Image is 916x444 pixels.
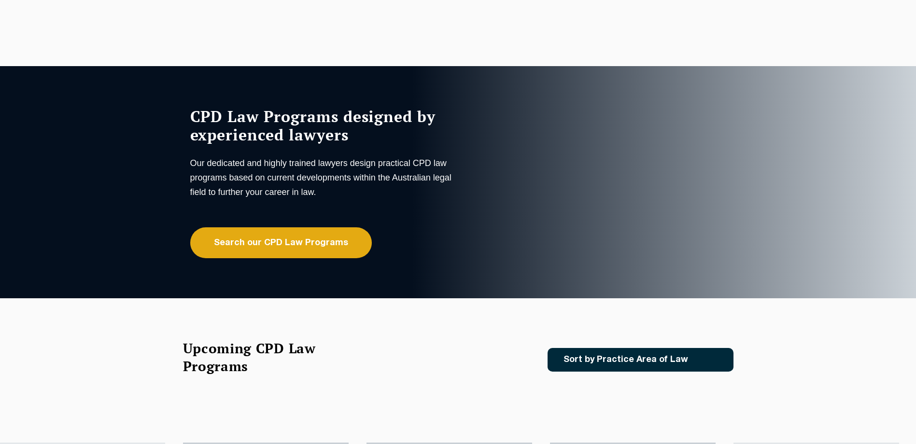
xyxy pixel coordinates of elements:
img: Icon [704,356,715,364]
a: Search our CPD Law Programs [190,227,372,258]
p: Our dedicated and highly trained lawyers design practical CPD law programs based on current devel... [190,156,456,199]
h1: CPD Law Programs designed by experienced lawyers [190,107,456,144]
h2: Upcoming CPD Law Programs [183,339,340,375]
a: Sort by Practice Area of Law [548,348,733,372]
